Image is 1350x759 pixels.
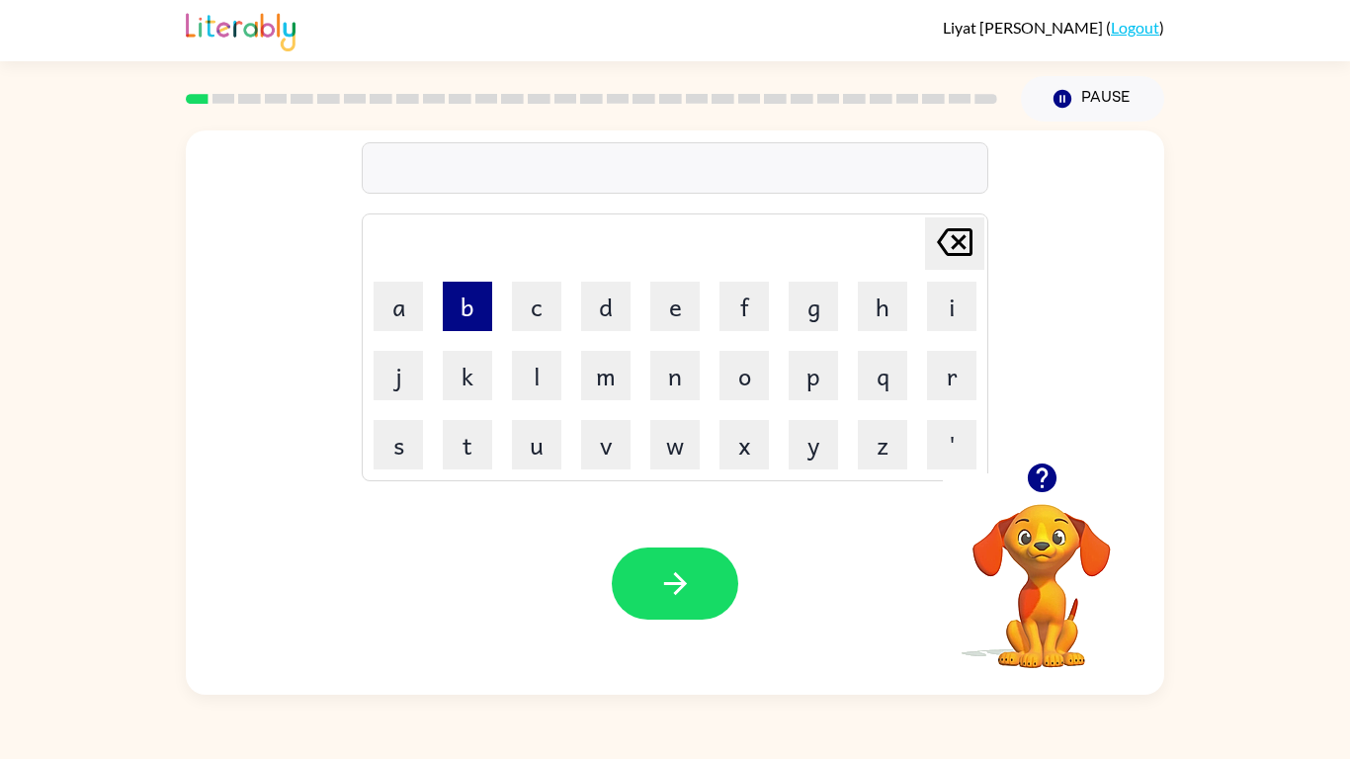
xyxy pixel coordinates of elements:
[443,282,492,331] button: b
[581,351,631,400] button: m
[512,282,561,331] button: c
[719,420,769,469] button: x
[858,351,907,400] button: q
[927,282,976,331] button: i
[943,473,1140,671] video: Your browser must support playing .mp4 files to use Literably. Please try using another browser.
[943,18,1164,37] div: ( )
[443,420,492,469] button: t
[443,351,492,400] button: k
[789,351,838,400] button: p
[512,351,561,400] button: l
[858,420,907,469] button: z
[1111,18,1159,37] a: Logout
[650,351,700,400] button: n
[927,420,976,469] button: '
[927,351,976,400] button: r
[512,420,561,469] button: u
[374,351,423,400] button: j
[719,282,769,331] button: f
[858,282,907,331] button: h
[650,420,700,469] button: w
[789,420,838,469] button: y
[581,420,631,469] button: v
[1021,76,1164,122] button: Pause
[943,18,1106,37] span: Liyat [PERSON_NAME]
[186,8,295,51] img: Literably
[789,282,838,331] button: g
[719,351,769,400] button: o
[650,282,700,331] button: e
[374,420,423,469] button: s
[374,282,423,331] button: a
[581,282,631,331] button: d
